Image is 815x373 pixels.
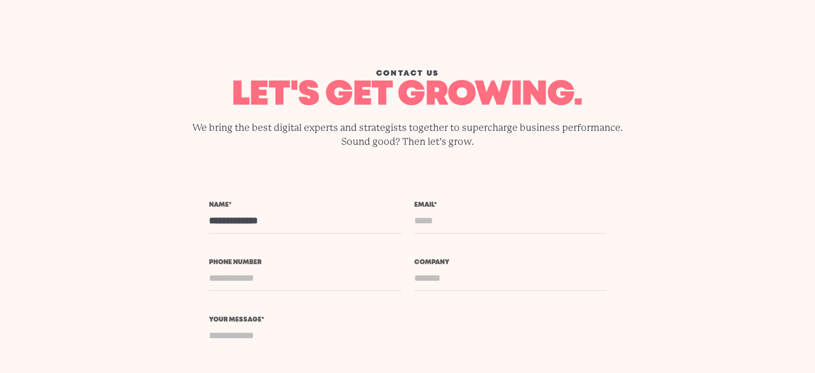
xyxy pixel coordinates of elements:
[209,317,607,323] label: Your message
[182,121,634,149] p: We bring the best digital experts and strategists together to supercharge business performance. S...
[209,259,401,266] label: Phone number
[209,202,401,208] label: Name
[182,68,634,79] div: Contact us
[231,80,582,111] span: let's get growing.
[414,202,607,208] label: Email
[414,259,607,266] label: Company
